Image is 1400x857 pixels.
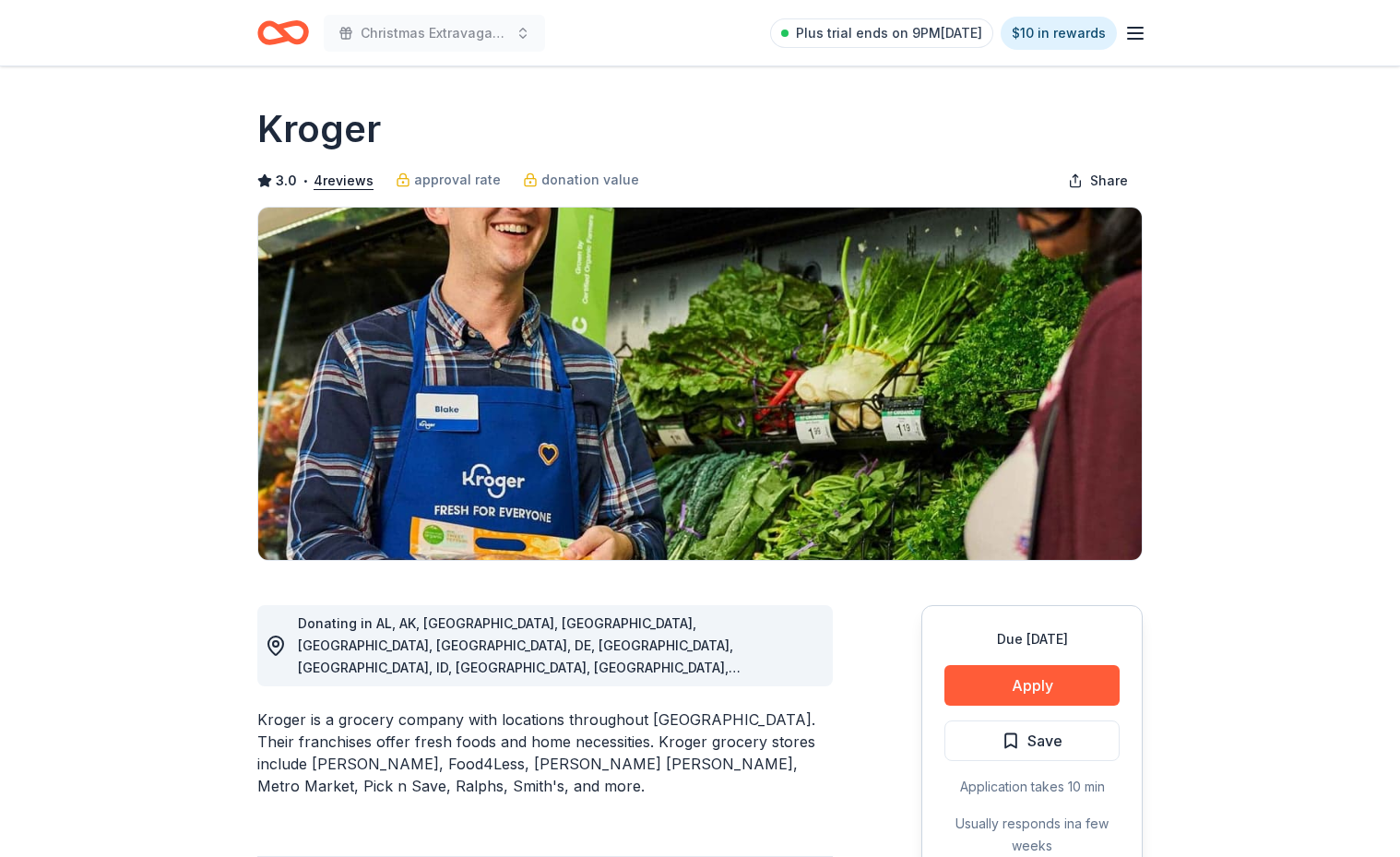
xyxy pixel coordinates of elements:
div: Kroger is a grocery company with locations throughout [GEOGRAPHIC_DATA]. Their franchises offer f... [257,708,833,797]
div: Usually responds in a few weeks [944,813,1120,857]
button: Christmas Extravaganza [324,15,545,52]
img: Image for Kroger [258,208,1142,560]
span: Plus trial ends on 9PM[DATE] [796,22,982,44]
a: $10 in rewards [1001,17,1117,50]
a: donation value [523,169,639,191]
button: Apply [944,665,1120,706]
span: • [303,173,309,188]
div: Due [DATE] [944,628,1120,650]
button: Share [1053,162,1143,199]
a: Plus trial ends on 9PM[DATE] [770,18,993,48]
span: approval rate [414,169,501,191]
button: Save [944,720,1120,761]
span: Save [1027,729,1062,753]
span: donation value [541,169,639,191]
h1: Kroger [257,103,381,155]
a: approval rate [396,169,501,191]
span: Christmas Extravaganza [361,22,508,44]
span: Donating in AL, AK, [GEOGRAPHIC_DATA], [GEOGRAPHIC_DATA], [GEOGRAPHIC_DATA], [GEOGRAPHIC_DATA], D... [298,615,741,852]
button: 4reviews [314,170,374,192]
span: 3.0 [276,170,297,192]
span: Share [1090,170,1128,192]
a: Home [257,11,309,54]
div: Application takes 10 min [944,776,1120,798]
